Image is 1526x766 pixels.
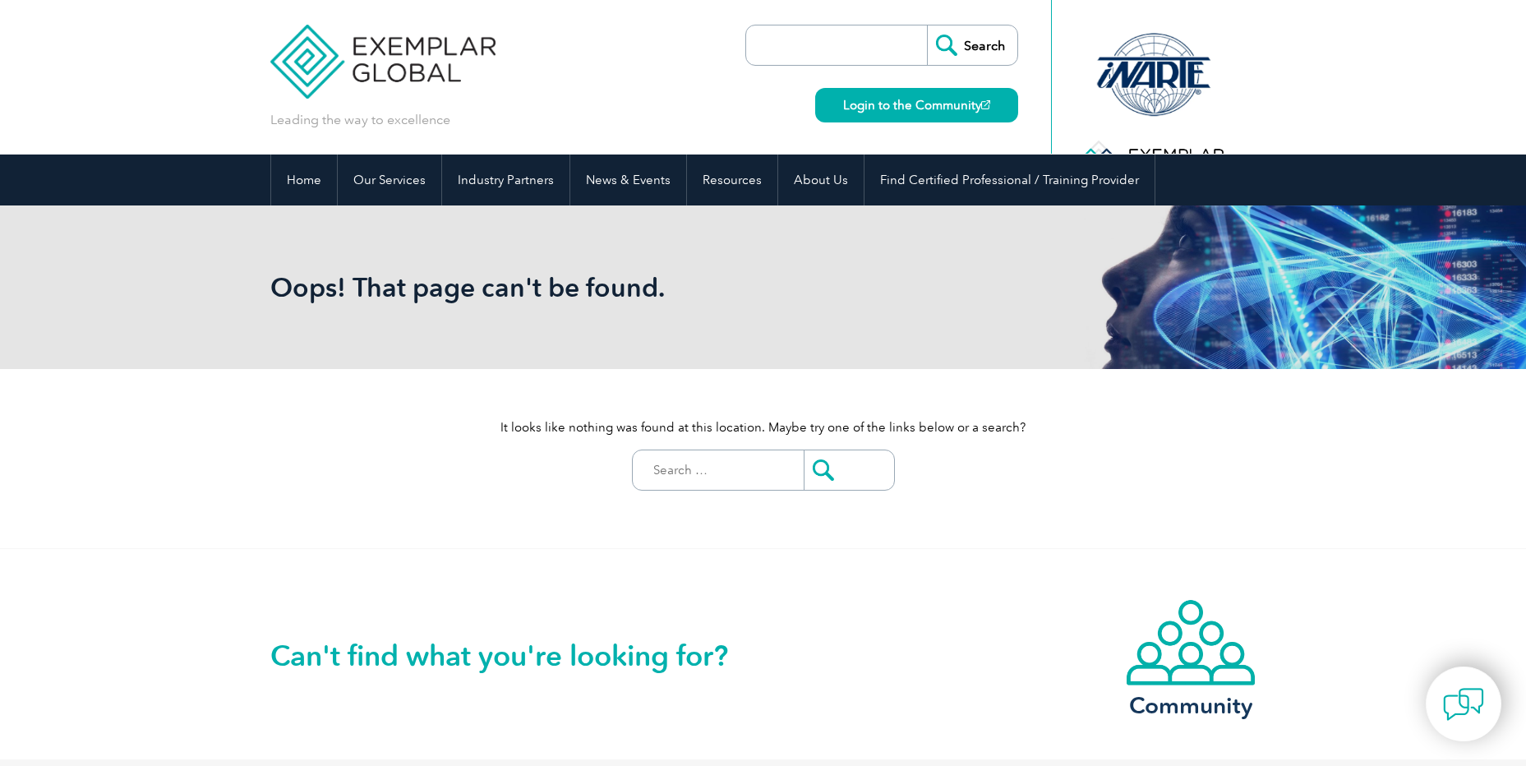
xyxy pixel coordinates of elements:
a: News & Events [570,155,686,205]
h3: Community [1125,695,1256,716]
img: contact-chat.png [1443,684,1484,725]
a: Industry Partners [442,155,569,205]
img: open_square.png [981,100,990,109]
a: About Us [778,155,864,205]
h1: Oops! That page can't be found. [270,271,901,303]
h2: Can't find what you're looking for? [270,643,763,669]
img: icon-community.webp [1125,598,1256,687]
a: Our Services [338,155,441,205]
a: Login to the Community [815,88,1018,122]
a: Resources [687,155,777,205]
input: Submit [804,450,894,490]
a: Home [271,155,337,205]
a: Community [1125,598,1256,716]
a: Find Certified Professional / Training Provider [864,155,1155,205]
p: It looks like nothing was found at this location. Maybe try one of the links below or a search? [270,418,1256,436]
input: Search [927,25,1017,65]
p: Leading the way to excellence [270,111,450,129]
